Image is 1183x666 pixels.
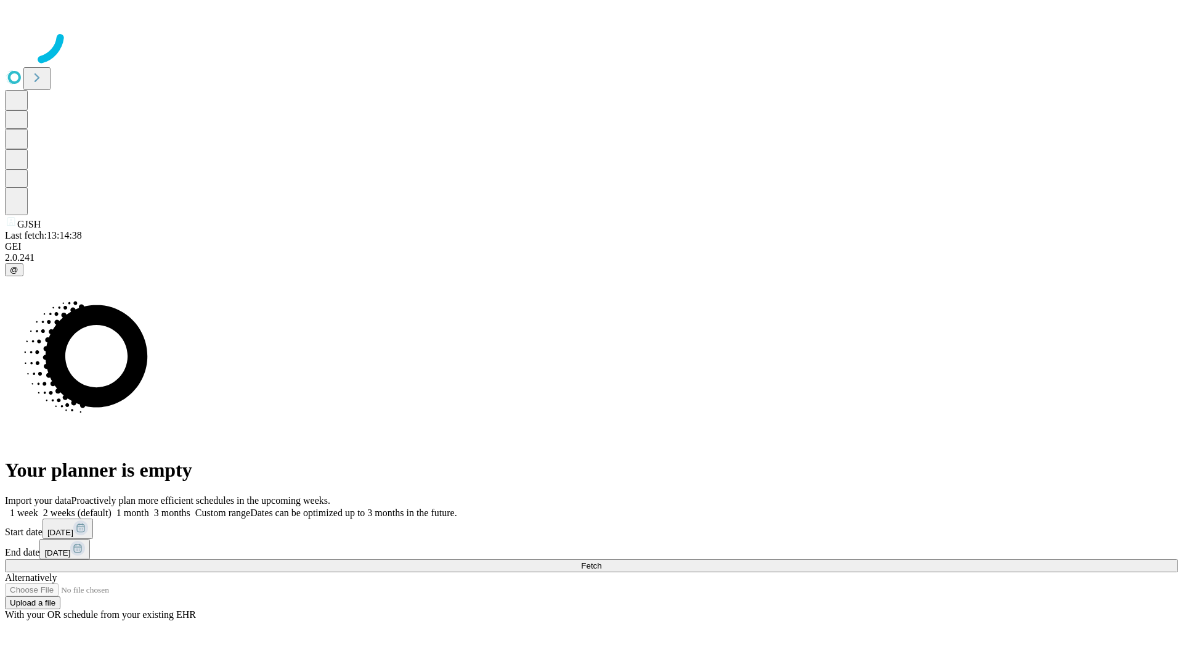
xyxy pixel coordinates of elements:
[5,559,1178,572] button: Fetch
[5,459,1178,482] h1: Your planner is empty
[5,519,1178,539] div: Start date
[10,265,18,274] span: @
[581,561,601,570] span: Fetch
[195,508,250,518] span: Custom range
[116,508,149,518] span: 1 month
[43,508,112,518] span: 2 weeks (default)
[39,539,90,559] button: [DATE]
[5,572,57,583] span: Alternatively
[43,519,93,539] button: [DATE]
[5,230,82,240] span: Last fetch: 13:14:38
[5,609,196,620] span: With your OR schedule from your existing EHR
[47,528,73,537] span: [DATE]
[10,508,38,518] span: 1 week
[250,508,457,518] span: Dates can be optimized up to 3 months in the future.
[44,548,70,557] span: [DATE]
[5,495,71,506] span: Import your data
[5,596,60,609] button: Upload a file
[71,495,330,506] span: Proactively plan more efficient schedules in the upcoming weeks.
[5,241,1178,252] div: GEI
[5,252,1178,263] div: 2.0.241
[154,508,190,518] span: 3 months
[5,263,23,276] button: @
[5,539,1178,559] div: End date
[17,219,41,229] span: GJSH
